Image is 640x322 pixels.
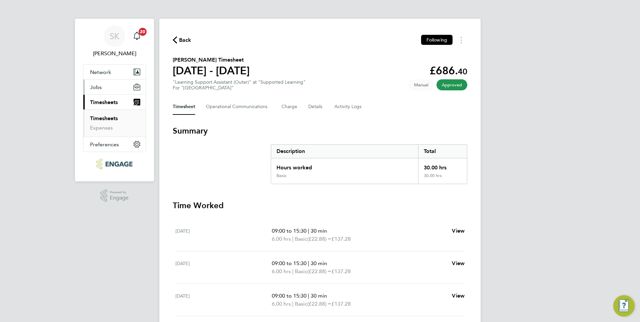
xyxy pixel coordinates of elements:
button: Charge [282,99,298,115]
span: 20 [139,28,147,36]
button: Engage Resource Center [613,295,635,317]
div: For "[GEOGRAPHIC_DATA]" [173,85,306,91]
span: This timesheet has been approved. [436,79,467,90]
span: 30 min [311,293,327,299]
button: Details [308,99,324,115]
h1: [DATE] - [DATE] [173,64,250,77]
span: 09:00 to 15:30 [272,293,307,299]
div: 30.00 hrs [418,158,467,173]
a: Go to home page [83,159,146,169]
span: Powered by [110,189,129,195]
span: 09:00 to 15:30 [272,228,307,234]
span: Basic [295,267,307,275]
span: This timesheet was manually created. [409,79,434,90]
span: £137.28 [331,301,351,307]
span: 6.00 hrs [272,268,291,274]
span: Network [90,69,111,75]
span: Sheeba Kurian [83,50,146,58]
div: Basic [276,173,287,178]
span: £137.28 [331,236,351,242]
span: (£22.88) = [307,301,331,307]
button: Activity Logs [334,99,363,115]
span: | [292,236,294,242]
span: Preferences [90,141,119,148]
nav: Main navigation [75,19,154,181]
span: Basic [295,235,307,243]
a: View [452,292,465,300]
span: SK [110,32,119,41]
a: View [452,259,465,267]
div: Total [418,145,467,158]
span: 6.00 hrs [272,236,291,242]
span: Timesheets [90,99,118,105]
div: Summary [271,144,467,184]
button: Operational Communications [206,99,271,115]
span: | [308,293,309,299]
span: 40 [458,67,467,76]
span: 6.00 hrs [272,301,291,307]
span: | [292,301,294,307]
span: Basic [295,300,307,308]
button: Timesheet [173,99,195,115]
span: 30 min [311,228,327,234]
span: Following [426,37,447,43]
app-decimal: £686. [429,64,467,77]
div: Description [271,145,418,158]
button: Network [83,65,146,79]
span: 30 min [311,260,327,266]
button: Back [173,36,191,44]
div: 30.00 hrs [418,173,467,184]
span: | [308,260,309,266]
span: View [452,228,465,234]
h3: Time Worked [173,200,467,211]
span: Engage [110,195,129,201]
button: Timesheets [83,95,146,109]
a: Powered byEngage [100,189,129,202]
div: [DATE] [175,259,272,275]
h2: [PERSON_NAME] Timesheet [173,56,250,64]
span: | [308,228,309,234]
span: Jobs [90,84,102,90]
span: 09:00 to 15:30 [272,260,307,266]
div: [DATE] [175,292,272,308]
span: Back [179,36,191,44]
div: Timesheets [83,109,146,137]
button: Jobs [83,80,146,94]
img: ncclondon-logo-retina.png [96,159,132,169]
div: Hours worked [271,158,418,173]
span: (£22.88) = [307,236,331,242]
h3: Summary [173,126,467,136]
a: Expenses [90,125,113,131]
a: Timesheets [90,115,118,122]
div: "Learning Support Assistant (Outer)" at "Supported Learning" [173,79,306,91]
button: Preferences [83,137,146,152]
span: (£22.88) = [307,268,331,274]
button: Following [421,35,453,45]
div: [DATE] [175,227,272,243]
span: View [452,293,465,299]
a: View [452,227,465,235]
span: £137.28 [331,268,351,274]
a: SK[PERSON_NAME] [83,25,146,58]
button: Timesheets Menu [455,35,467,45]
span: | [292,268,294,274]
span: View [452,260,465,266]
a: 20 [130,25,144,47]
